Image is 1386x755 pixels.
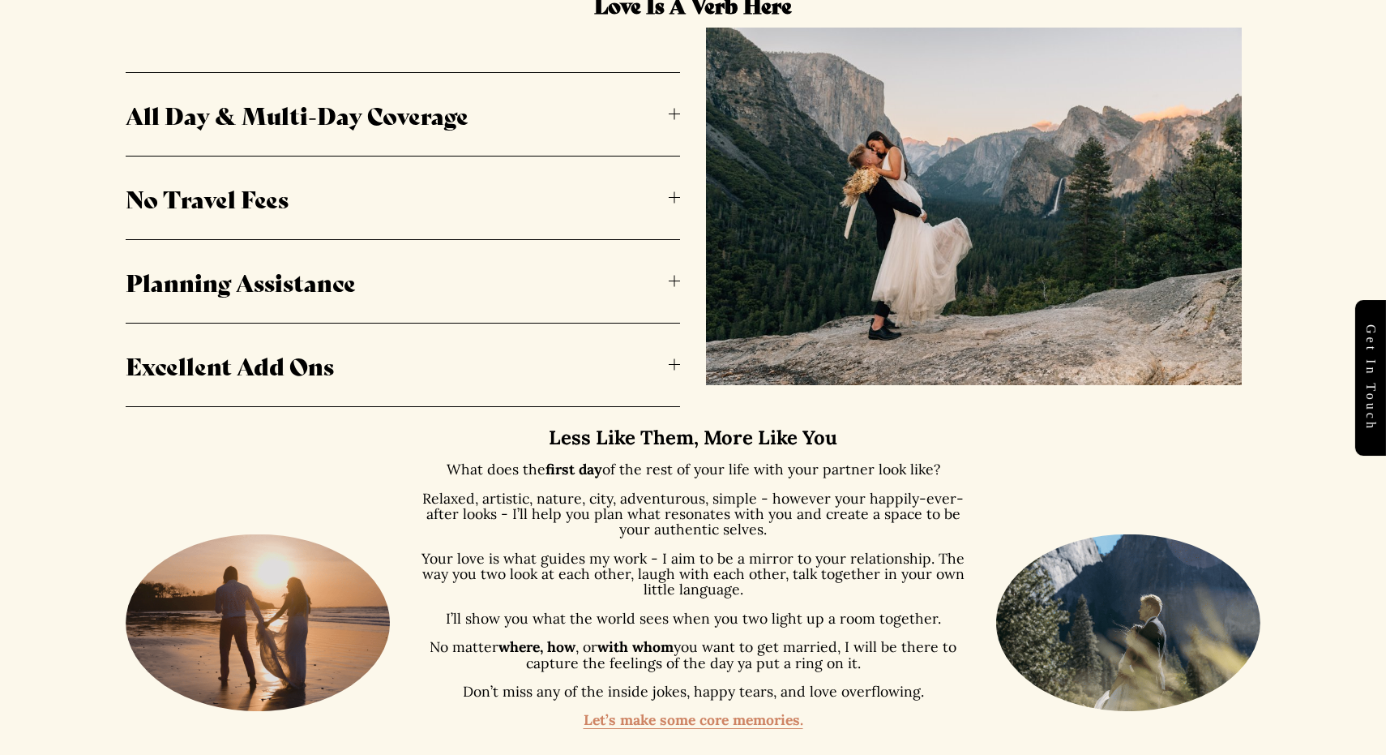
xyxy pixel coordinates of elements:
[126,97,669,131] span: All Day & Multi-Day Coverage
[416,684,970,699] p: Don’t miss any of the inside jokes, happy tears, and love overflowing.
[126,73,680,156] button: All Day & Multi-Day Coverage
[498,637,575,656] strong: where, how
[597,637,674,656] strong: with whom
[126,324,680,406] button: Excellent Add Ons
[126,240,680,323] button: Planning Assistance
[545,460,602,478] strong: first day
[416,491,970,538] p: Relaxed, artistic, nature, city, adventurous, simple - however your happily-ever-after looks - I’...
[416,639,970,671] p: No matter , or you want to get married, I will be there to capture the feelings of the day ya put...
[126,264,669,298] span: Planning Assistance
[416,611,970,626] p: I’ll show you what the world sees when you two light up a room together.
[584,710,803,729] a: Let’s make some core memories.
[126,157,680,239] button: No Travel Fees
[126,348,669,382] span: Excellent Add Ons
[1355,300,1386,456] a: Get in touch
[416,461,970,477] p: What does the of the rest of your life with your partner look like?
[416,551,970,598] p: Your love is what guides my work - I aim to be a mirror to your relationship. The way you two loo...
[126,181,669,215] span: No Travel Fees
[549,425,837,450] strong: Less Like Them, More Like You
